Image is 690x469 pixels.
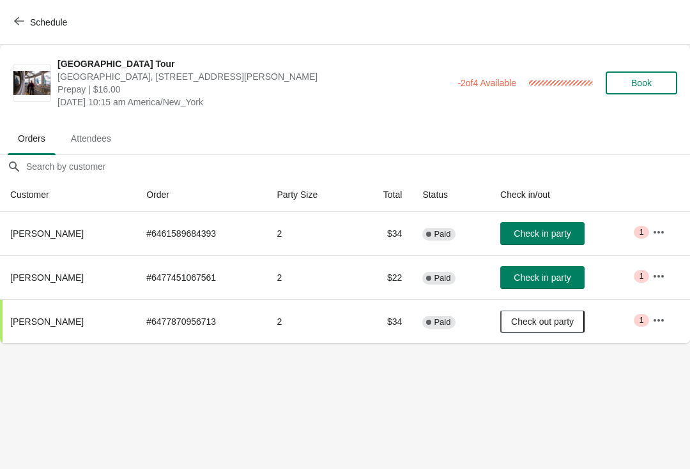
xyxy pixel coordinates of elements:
[639,227,643,237] span: 1
[61,127,121,150] span: Attendees
[355,255,412,299] td: $22
[136,178,266,212] th: Order
[434,317,450,327] span: Paid
[500,222,585,245] button: Check in party
[266,299,355,343] td: 2
[10,228,84,239] span: [PERSON_NAME]
[639,271,643,281] span: 1
[514,228,571,239] span: Check in party
[6,11,77,34] button: Schedule
[266,212,355,255] td: 2
[57,70,451,83] span: [GEOGRAPHIC_DATA], [STREET_ADDRESS][PERSON_NAME]
[639,315,643,325] span: 1
[457,78,516,88] span: -2 of 4 Available
[355,178,412,212] th: Total
[8,127,56,150] span: Orders
[10,272,84,283] span: [PERSON_NAME]
[136,212,266,255] td: # 6461589684393
[412,178,490,212] th: Status
[434,273,450,283] span: Paid
[26,155,690,178] input: Search by customer
[57,96,451,108] span: [DATE] 10:15 am America/New_York
[355,299,412,343] td: $34
[511,316,574,327] span: Check out party
[266,255,355,299] td: 2
[631,78,652,88] span: Book
[606,71,677,94] button: Book
[434,229,450,239] span: Paid
[500,266,585,289] button: Check in party
[500,310,585,333] button: Check out party
[30,17,67,27] span: Schedule
[514,272,571,283] span: Check in party
[57,83,451,96] span: Prepay | $16.00
[10,316,84,327] span: [PERSON_NAME]
[136,299,266,343] td: # 6477870956713
[136,255,266,299] td: # 6477451067561
[57,57,451,70] span: [GEOGRAPHIC_DATA] Tour
[13,71,50,96] img: City Hall Tower Tour
[490,178,642,212] th: Check in/out
[355,212,412,255] td: $34
[266,178,355,212] th: Party Size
